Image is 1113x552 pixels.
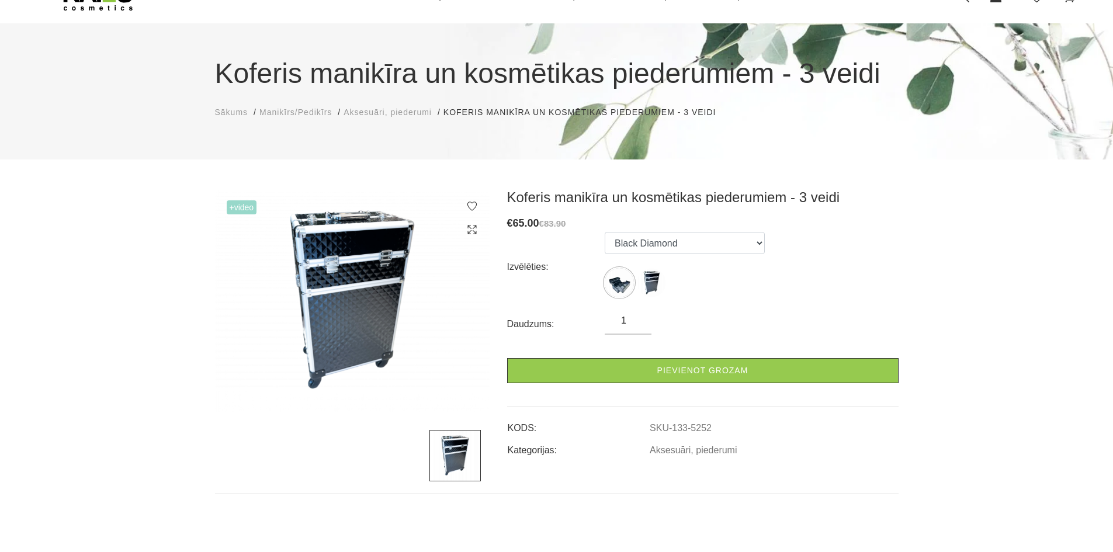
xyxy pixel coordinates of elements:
[344,107,432,117] span: Aksesuāri, piederumi
[227,200,257,214] span: +Video
[507,435,650,457] td: Kategorijas:
[507,413,650,435] td: KODS:
[259,107,332,117] span: Manikīrs/Pedikīrs
[507,189,899,206] h3: Koferis manikīra un kosmētikas piederumiem - 3 veidi
[650,423,712,433] a: SKU-133-5252
[507,217,513,229] span: €
[507,358,899,383] a: Pievienot grozam
[513,217,539,229] span: 65.00
[539,218,566,228] s: €83.90
[215,53,899,95] h1: Koferis manikīra un kosmētikas piederumiem - 3 veidi
[507,315,605,334] div: Daudzums:
[215,189,490,412] img: ...
[215,107,248,117] span: Sākums
[507,258,605,276] div: Izvēlēties:
[637,268,666,297] img: ...
[605,268,634,297] img: ...
[443,106,728,119] li: Koferis manikīra un kosmētikas piederumiem - 3 veidi
[344,106,432,119] a: Aksesuāri, piederumi
[650,445,737,456] a: Aksesuāri, piederumi
[259,106,332,119] a: Manikīrs/Pedikīrs
[429,430,481,481] img: ...
[215,106,248,119] a: Sākums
